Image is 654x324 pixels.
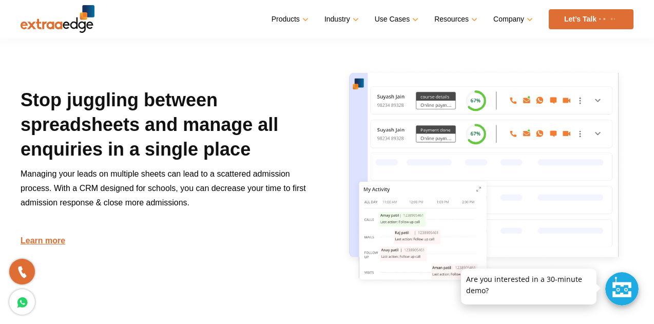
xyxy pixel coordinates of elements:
a: Let’s Talk [549,9,633,29]
a: Company [493,12,531,27]
p: Managing your leads on multiple sheets can lead to a scattered admission process. With a CRM desi... [21,167,307,218]
a: Use Cases [375,12,416,27]
a: Industry [324,12,357,27]
img: manage-all-enquiries-in-a-single-place [335,18,633,317]
a: Resources [434,12,475,27]
a: Products [272,12,306,27]
h2: Stop juggling between spreadsheets and manage all enquiries in a single place [21,88,307,167]
a: Learn more [21,236,65,245]
div: Chat [605,272,639,306]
